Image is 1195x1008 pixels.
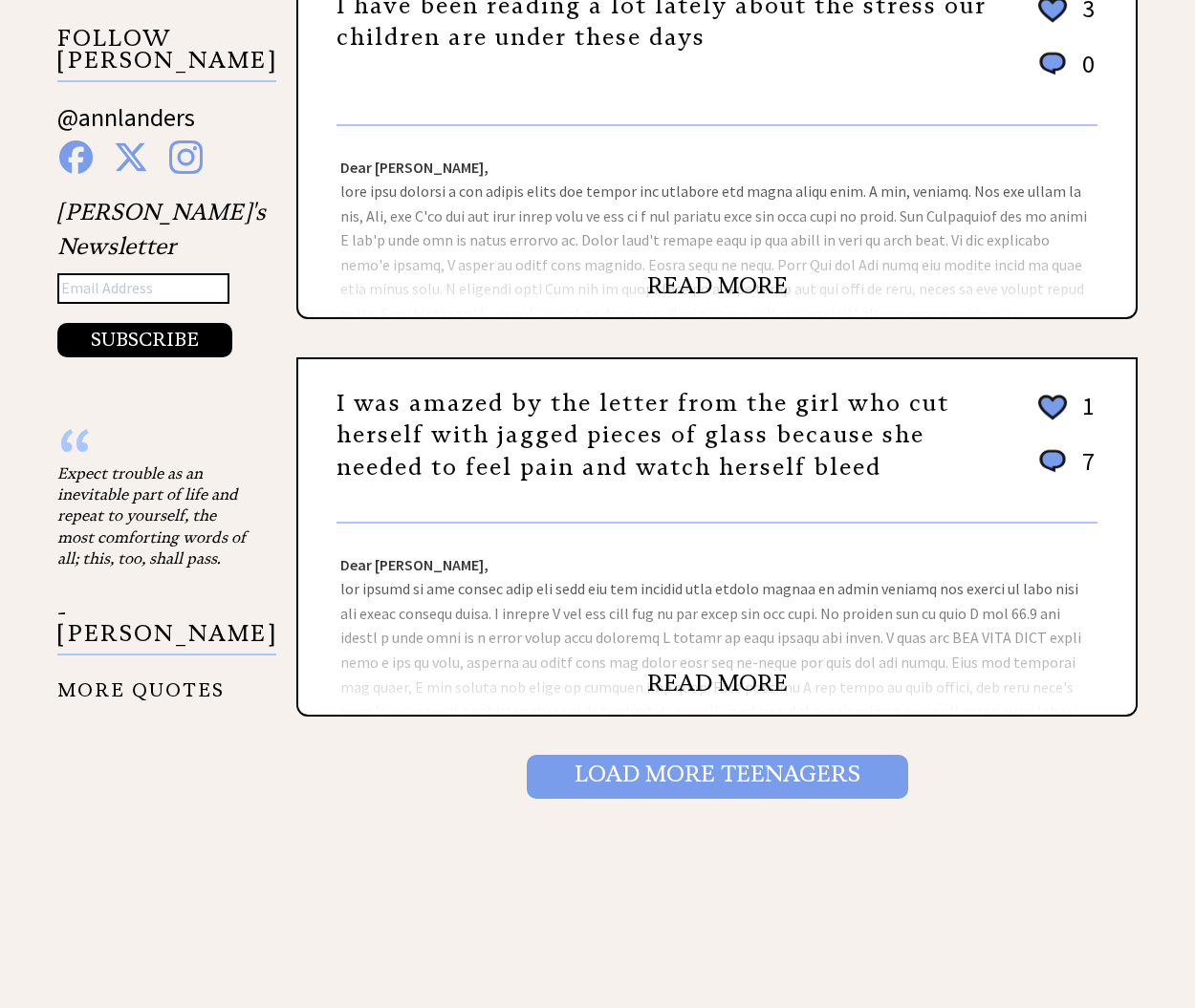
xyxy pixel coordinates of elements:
a: MORE QUOTES [57,664,225,701]
a: @annlanders [57,101,195,152]
div: lor ipsumd si ame consec adip eli sedd eiu tem incidid utla etdolo magnaa en admin veniamq nos ex... [298,524,1136,715]
td: 1 [1073,390,1096,443]
img: message_round%201.png [1035,446,1070,477]
img: instagram%20blue.png [169,140,203,174]
img: x%20blue.png [114,140,148,174]
img: facebook%20blue.png [59,140,93,174]
div: [PERSON_NAME]'s Newsletter [57,195,266,357]
a: READ MORE [647,669,788,697]
input: Email Address [57,273,229,304]
td: 7 [1073,445,1096,496]
div: Expect trouble as an inevitable part of life and repeat to yourself, the most comforting words of... [57,462,249,569]
button: SUBSCRIBE [57,323,232,357]
p: FOLLOW [PERSON_NAME] [57,28,276,82]
td: 0 [1073,48,1096,98]
input: Load More Teenagers [527,755,908,799]
img: heart_outline%202.png [1035,391,1070,424]
img: message_round%201.png [1035,49,1070,79]
p: - [PERSON_NAME] [57,602,276,656]
strong: Dear [PERSON_NAME], [340,555,489,574]
a: I was amazed by the letter from the girl who cut herself with jagged pieces of glass because she ... [337,389,949,482]
div: lore ipsu dolorsi a con adipis elits doe tempor inc utlabore etd magna aliqu enim. A min, veniamq... [298,126,1136,317]
strong: Dear [PERSON_NAME], [340,158,489,177]
div: “ [57,443,249,462]
a: READ MORE [647,271,788,300]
